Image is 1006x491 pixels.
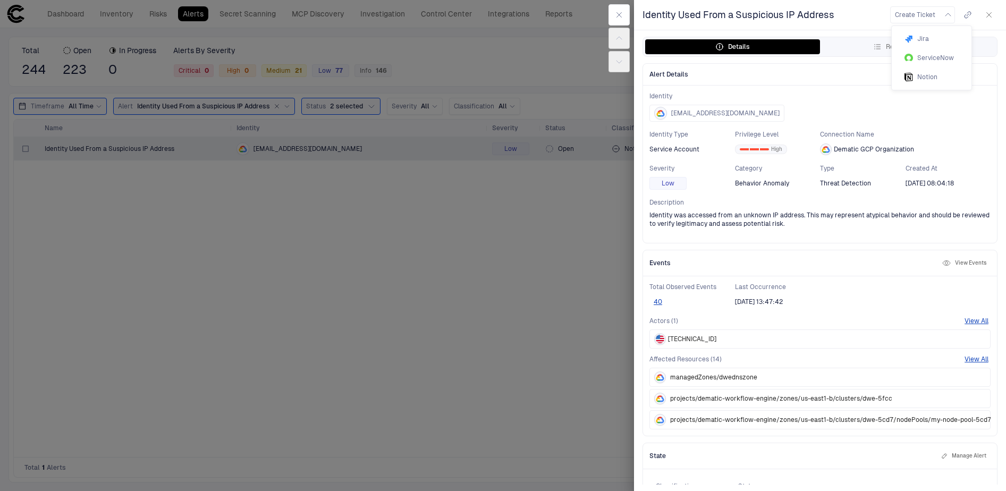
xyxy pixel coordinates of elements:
[904,73,937,81] div: Notion
[904,54,913,62] div: ServiceNow
[904,54,954,62] div: ServiceNow
[904,35,929,43] div: Jira
[904,73,913,81] div: Notion
[904,35,913,43] div: Jira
